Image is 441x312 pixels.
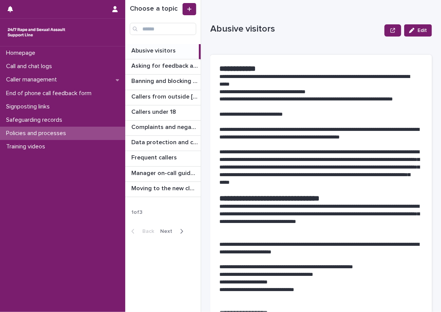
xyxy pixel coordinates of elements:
[125,182,201,197] a: Moving to the new cloud contact centreMoving to the new cloud contact centre
[125,59,201,75] a: Asking for feedback and demographic dataAsking for feedback and demographic data
[6,25,67,40] img: rhQMoQhaT3yELyF149Cw
[131,46,177,54] p: Abusive visitors
[130,5,181,13] h1: Choose a topic
[131,122,199,131] p: Complaints and negative feedback
[131,168,199,177] p: Manager on-call guidance
[131,61,199,70] p: Asking for feedback and demographic data
[417,28,427,33] span: Edit
[125,151,201,166] a: Frequent callersFrequent callers
[3,49,41,57] p: Homepage
[125,167,201,182] a: Manager on-call guidanceManager on-call guidance
[157,228,189,235] button: Next
[125,228,157,235] button: Back
[160,229,177,234] span: Next
[3,116,68,124] p: Safeguarding records
[3,76,63,83] p: Caller management
[3,103,56,110] p: Signposting links
[131,183,199,192] p: Moving to the new cloud contact centre
[130,23,196,35] input: Search
[131,76,199,85] p: Banning and blocking callers
[125,75,201,90] a: Banning and blocking callersBanning and blocking callers
[138,229,154,234] span: Back
[131,92,199,100] p: Callers from outside England & Wales
[3,63,58,70] p: Call and chat logs
[125,136,201,151] a: Data protection and confidentiality guidanceData protection and confidentiality guidance
[125,105,201,121] a: Callers under 18Callers under 18
[125,121,201,136] a: Complaints and negative feedbackComplaints and negative feedback
[3,90,98,97] p: End of phone call feedback form
[125,44,201,59] a: Abusive visitorsAbusive visitors
[3,143,51,150] p: Training videos
[131,107,178,116] p: Callers under 18
[131,137,199,146] p: Data protection and confidentiality guidance
[404,24,432,37] button: Edit
[3,130,72,137] p: Policies and processes
[125,90,201,105] a: Callers from outside [GEOGRAPHIC_DATA]Callers from outside [GEOGRAPHIC_DATA]
[125,203,148,222] p: 1 of 3
[210,24,381,35] p: Abusive visitors
[131,153,178,161] p: Frequent callers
